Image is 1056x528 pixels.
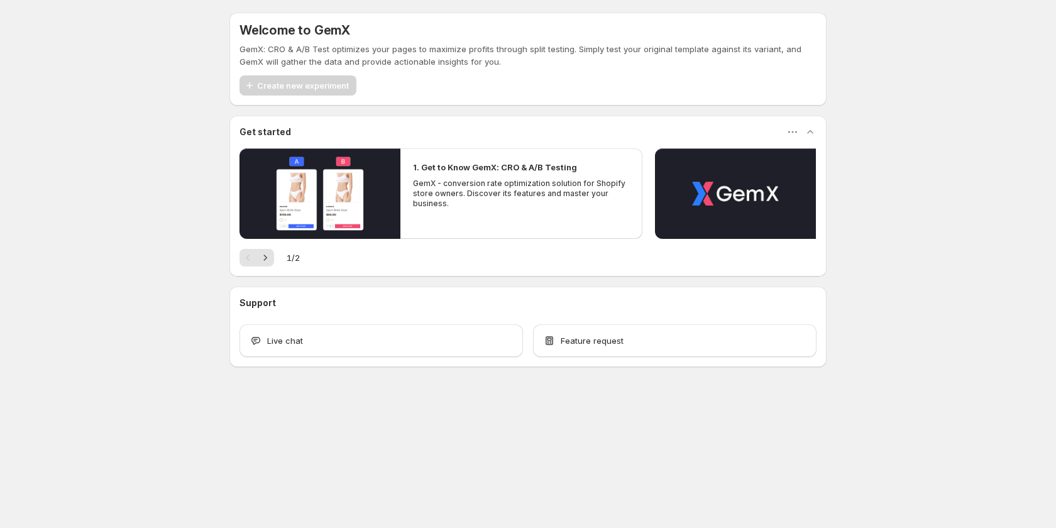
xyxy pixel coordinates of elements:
h2: 1. Get to Know GemX: CRO & A/B Testing [413,161,577,173]
span: Live chat [267,334,303,347]
button: Play video [239,148,400,239]
p: GemX: CRO & A/B Test optimizes your pages to maximize profits through split testing. Simply test ... [239,43,817,68]
h3: Support [239,297,276,309]
p: GemX - conversion rate optimization solution for Shopify store owners. Discover its features and ... [413,179,629,209]
span: 1 / 2 [287,251,300,264]
h5: Welcome to GemX [239,23,350,38]
button: Play video [655,148,816,239]
h3: Get started [239,126,291,138]
nav: Pagination [239,249,274,267]
span: Feature request [561,334,624,347]
button: Next [256,249,274,267]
